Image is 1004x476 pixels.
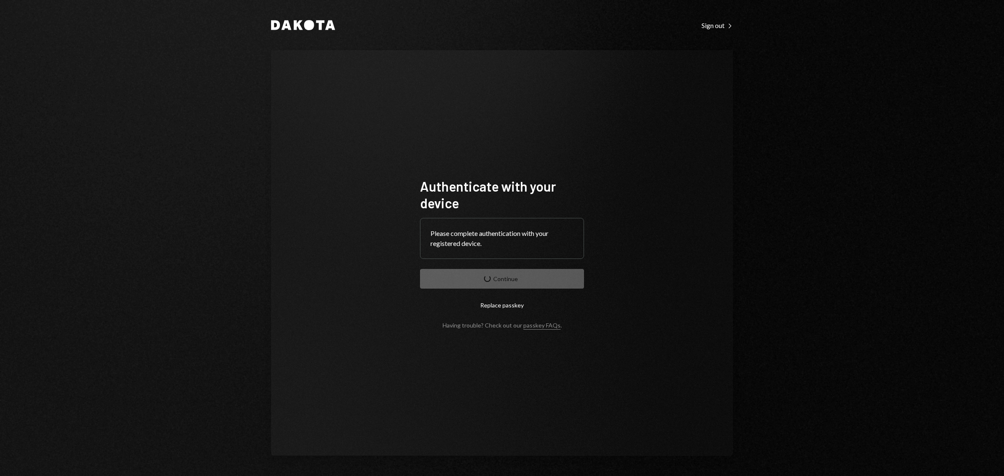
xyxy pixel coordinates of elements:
[420,295,584,315] button: Replace passkey
[430,228,574,248] div: Please complete authentication with your registered device.
[420,178,584,211] h1: Authenticate with your device
[443,322,562,329] div: Having trouble? Check out our .
[702,20,733,30] a: Sign out
[523,322,561,330] a: passkey FAQs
